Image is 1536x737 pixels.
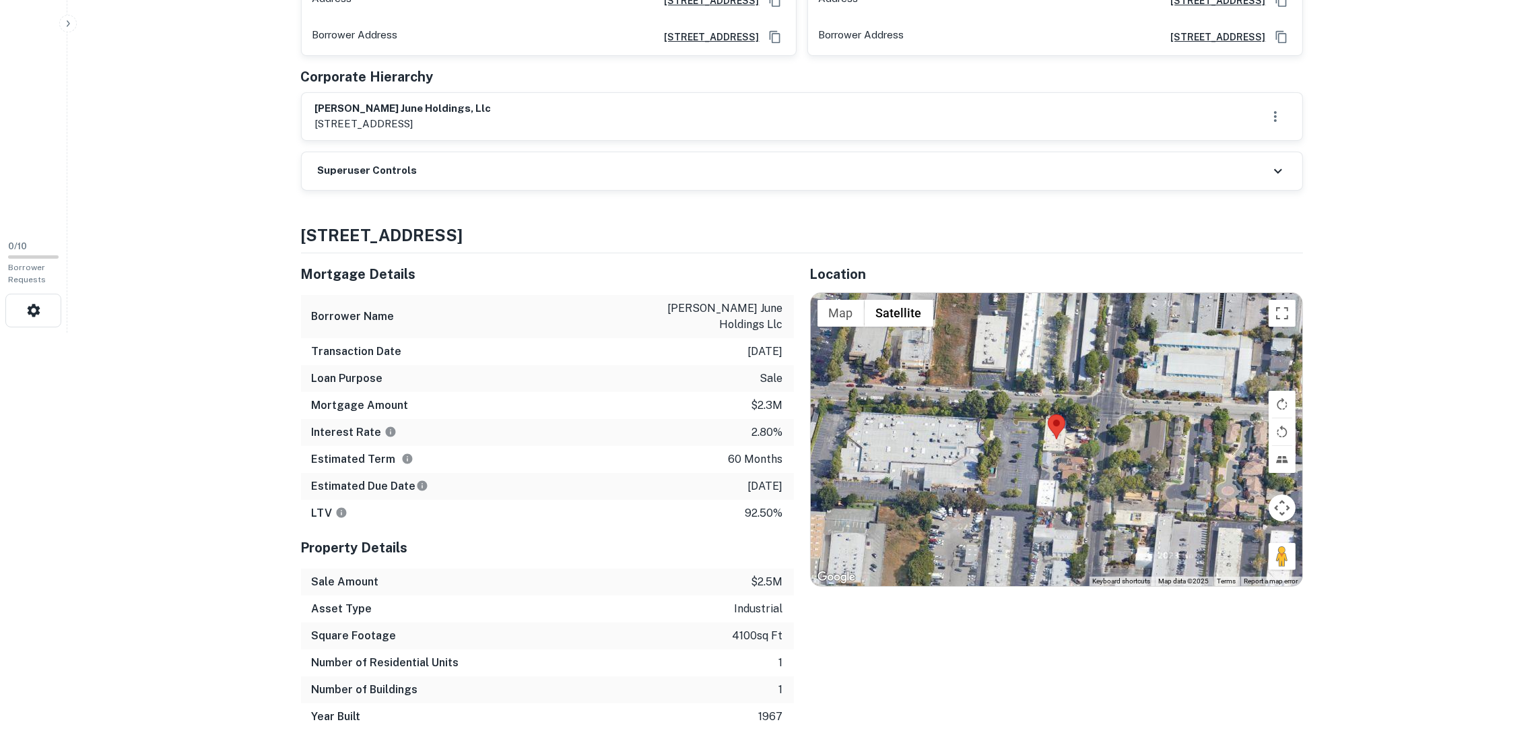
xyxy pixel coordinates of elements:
[735,601,783,617] p: industrial
[765,27,785,47] button: Copy Address
[312,424,397,441] h6: Interest Rate
[814,569,859,586] a: Open this area in Google Maps (opens a new window)
[729,451,783,468] p: 60 months
[759,709,783,725] p: 1967
[312,478,428,494] h6: Estimated Due Date
[301,223,1303,247] h4: [STREET_ADDRESS]
[312,371,383,387] h6: Loan Purpose
[1469,629,1536,694] iframe: Chat Widget
[779,682,783,698] p: 1
[1160,30,1266,44] a: [STREET_ADDRESS]
[1244,577,1298,585] a: Report a map error
[1269,391,1296,418] button: Rotate map clockwise
[301,538,794,558] h5: Property Details
[1159,577,1209,585] span: Map data ©2025
[301,264,794,284] h5: Mortgage Details
[312,505,347,521] h6: LTV
[312,628,397,644] h6: Square Footage
[315,101,492,117] h6: [PERSON_NAME] june holdings, llc
[745,505,783,521] p: 92.50%
[814,569,859,586] img: Google
[662,300,783,333] p: [PERSON_NAME] june holdings llc
[312,344,402,360] h6: Transaction Date
[312,682,418,698] h6: Number of Buildings
[752,397,783,414] p: $2.3m
[865,300,933,327] button: Show satellite imagery
[817,300,865,327] button: Show street map
[1269,494,1296,521] button: Map camera controls
[1269,446,1296,473] button: Tilt map
[312,451,413,468] h6: Estimated Term
[312,27,398,47] p: Borrower Address
[8,263,46,284] span: Borrower Requests
[810,264,1303,284] h5: Location
[301,67,434,87] h5: Corporate Hierarchy
[819,27,904,47] p: Borrower Address
[748,478,783,494] p: [DATE]
[312,655,459,671] h6: Number of Residential Units
[1217,577,1236,585] a: Terms
[312,574,379,590] h6: Sale Amount
[312,709,361,725] h6: Year Built
[312,397,409,414] h6: Mortgage Amount
[779,655,783,671] p: 1
[752,574,783,590] p: $2.5m
[760,371,783,387] p: sale
[1269,543,1296,570] button: Drag Pegman onto the map to open Street View
[1271,27,1292,47] button: Copy Address
[8,241,27,251] span: 0 / 10
[654,30,760,44] a: [STREET_ADDRESS]
[416,480,428,492] svg: Estimate is based on a standard schedule for this type of loan.
[315,116,492,132] p: [STREET_ADDRESS]
[748,344,783,360] p: [DATE]
[733,628,783,644] p: 4100 sq ft
[312,601,372,617] h6: Asset Type
[335,507,347,519] svg: LTVs displayed on the website are for informational purposes only and may be reported incorrectly...
[385,426,397,438] svg: The interest rates displayed on the website are for informational purposes only and may be report...
[401,453,413,465] svg: Term is based on a standard schedule for this type of loan.
[1269,418,1296,445] button: Rotate map counterclockwise
[318,163,418,179] h6: Superuser Controls
[1093,577,1151,586] button: Keyboard shortcuts
[312,309,395,325] h6: Borrower Name
[752,424,783,441] p: 2.80%
[1269,300,1296,327] button: Toggle fullscreen view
